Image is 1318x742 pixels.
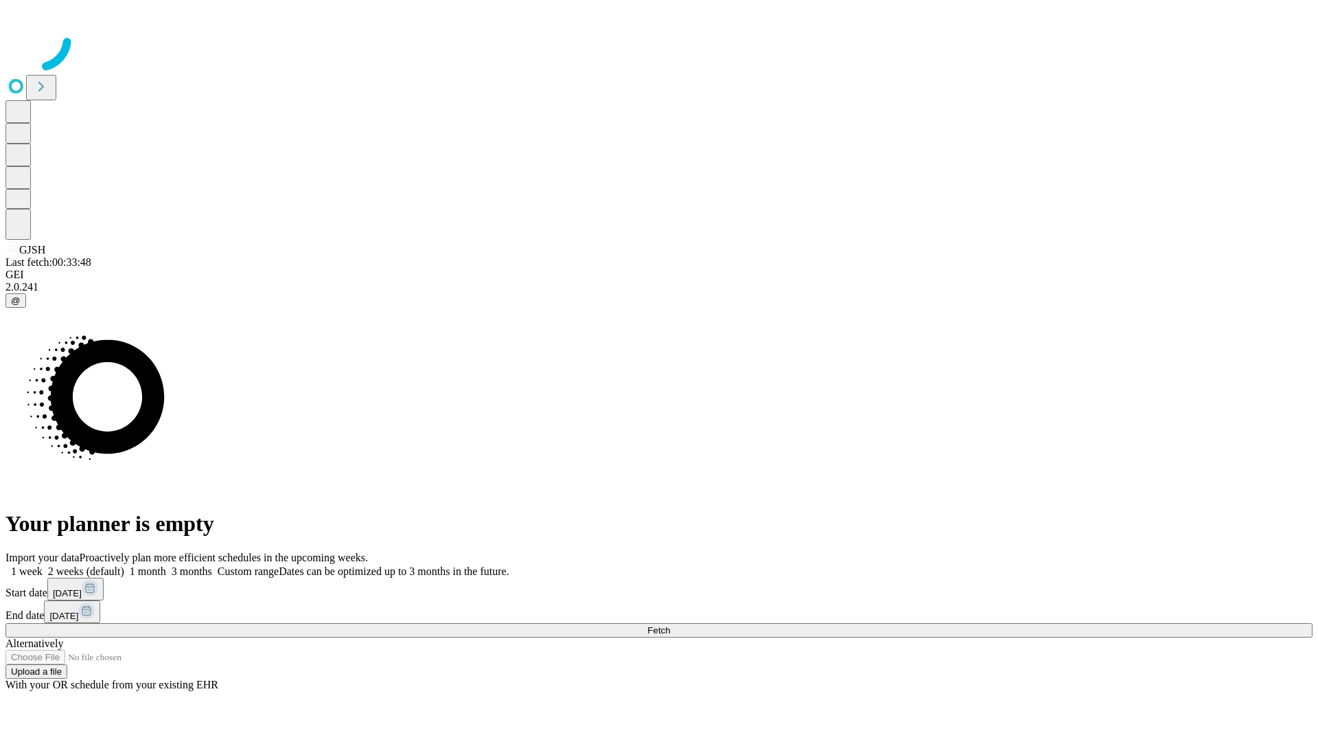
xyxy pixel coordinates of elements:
[5,552,80,563] span: Import your data
[172,565,212,577] span: 3 months
[48,565,124,577] span: 2 weeks (default)
[11,565,43,577] span: 1 week
[5,511,1313,537] h1: Your planner is empty
[5,600,1313,623] div: End date
[130,565,166,577] span: 1 month
[5,664,67,679] button: Upload a file
[11,295,21,306] span: @
[5,269,1313,281] div: GEI
[5,578,1313,600] div: Start date
[5,638,63,649] span: Alternatively
[47,578,104,600] button: [DATE]
[5,679,218,690] span: With your OR schedule from your existing EHR
[5,256,91,268] span: Last fetch: 00:33:48
[5,293,26,308] button: @
[19,244,45,256] span: GJSH
[53,588,82,598] span: [DATE]
[5,623,1313,638] button: Fetch
[44,600,100,623] button: [DATE]
[279,565,509,577] span: Dates can be optimized up to 3 months in the future.
[218,565,279,577] span: Custom range
[80,552,368,563] span: Proactively plan more efficient schedules in the upcoming weeks.
[5,281,1313,293] div: 2.0.241
[647,625,670,636] span: Fetch
[49,611,78,621] span: [DATE]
